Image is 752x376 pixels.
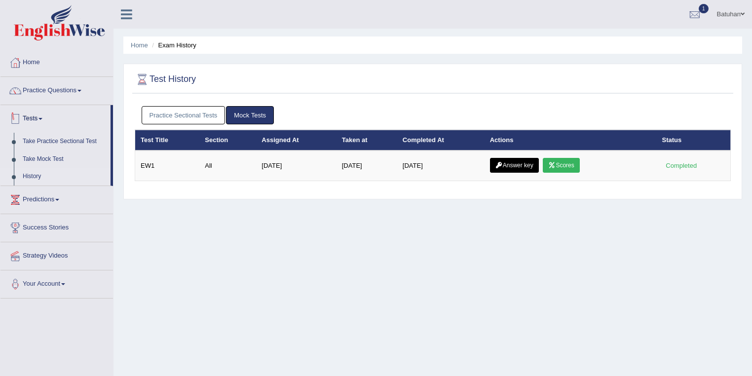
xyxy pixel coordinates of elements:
[135,130,200,150] th: Test Title
[485,130,657,150] th: Actions
[18,150,111,168] a: Take Mock Test
[699,4,709,13] span: 1
[256,150,336,181] td: [DATE]
[0,186,113,211] a: Predictions
[0,49,113,74] a: Home
[226,106,274,124] a: Mock Tests
[397,150,485,181] td: [DATE]
[0,214,113,239] a: Success Stories
[199,150,256,181] td: All
[18,133,111,150] a: Take Practice Sectional Test
[543,158,579,173] a: Scores
[0,242,113,267] a: Strategy Videos
[397,130,485,150] th: Completed At
[337,150,397,181] td: [DATE]
[135,72,196,87] h2: Test History
[0,270,113,295] a: Your Account
[0,105,111,130] a: Tests
[256,130,336,150] th: Assigned At
[199,130,256,150] th: Section
[490,158,539,173] a: Answer key
[337,130,397,150] th: Taken at
[657,130,731,150] th: Status
[131,41,148,49] a: Home
[142,106,226,124] a: Practice Sectional Tests
[662,160,701,171] div: Completed
[150,40,196,50] li: Exam History
[18,168,111,186] a: History
[135,150,200,181] td: EW1
[0,77,113,102] a: Practice Questions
